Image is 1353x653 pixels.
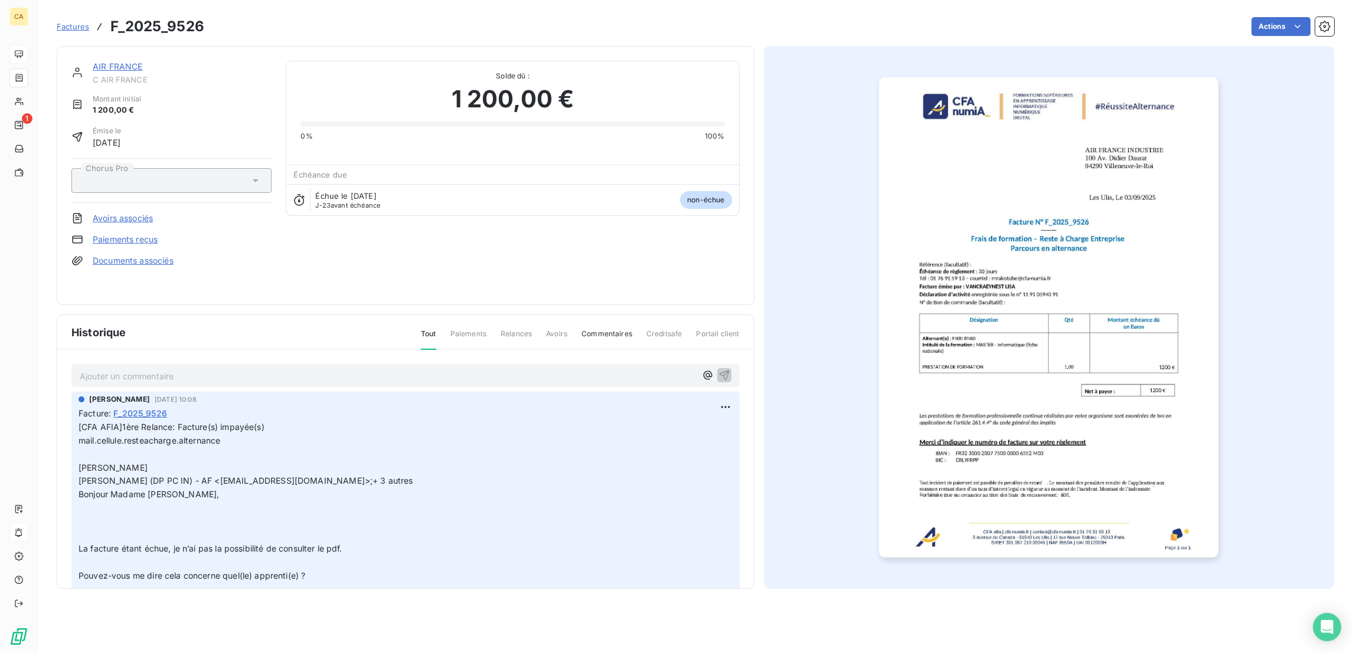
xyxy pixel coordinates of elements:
[79,422,264,432] span: [CFA AFIA]1ère Relance: Facture(s) impayée(s)
[155,396,197,403] span: [DATE] 10:08
[705,131,725,142] span: 100%
[1313,613,1341,641] div: Open Intercom Messenger
[680,191,731,209] span: non-échue
[71,324,126,340] span: Historique
[315,202,380,209] span: avant échéance
[450,329,486,349] span: Paiements
[79,570,305,580] span: Pouvez-vous me dire cela concerne quel(le) apprenti(e) ?
[452,81,574,117] span: 1 200,00 €
[57,21,89,32] a: Factures
[1251,17,1310,36] button: Actions
[93,75,272,84] span: C AIR FRANCE
[93,94,141,104] span: Montant initial
[9,627,28,646] img: Logo LeanPay
[315,201,331,209] span: J-23
[879,77,1218,557] img: invoice_thumbnail
[89,394,150,405] span: [PERSON_NAME]
[93,255,174,267] a: Documents associés
[646,329,682,349] span: Creditsafe
[79,489,219,499] span: Bonjour Madame [PERSON_NAME],
[696,329,739,349] span: Portail client
[546,329,567,349] span: Avoirs
[110,16,204,37] h3: F_2025_9526
[79,475,413,485] span: ​[PERSON_NAME] (DP PC IN) - AF <[EMAIL_ADDRESS][DOMAIN_NAME]>;​+ 3 autres​​​
[57,22,89,31] span: Factures
[93,104,141,116] span: 1 200,00 €
[421,329,436,350] span: Tout
[93,61,143,71] a: AIR FRANCE
[315,191,376,201] span: Échue le [DATE]
[300,71,724,81] span: Solde dû :
[22,113,32,124] span: 1
[79,543,342,553] span: La facture étant échue, je n’ai pas la possibilité de consulter le pdf.
[581,329,632,349] span: Commentaires
[113,407,167,419] span: F_2025_9526
[93,136,121,149] span: [DATE]
[9,7,28,26] div: CA
[79,462,148,472] span: [PERSON_NAME]​
[93,234,158,245] a: Paiements reçus
[501,329,532,349] span: Relances
[79,407,111,419] span: Facture :
[300,131,312,142] span: 0%
[93,212,153,224] a: Avoirs associés
[293,170,347,179] span: Échéance due
[93,126,121,136] span: Émise le
[79,435,220,445] span: mail.cellule.resteacharge.alternance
